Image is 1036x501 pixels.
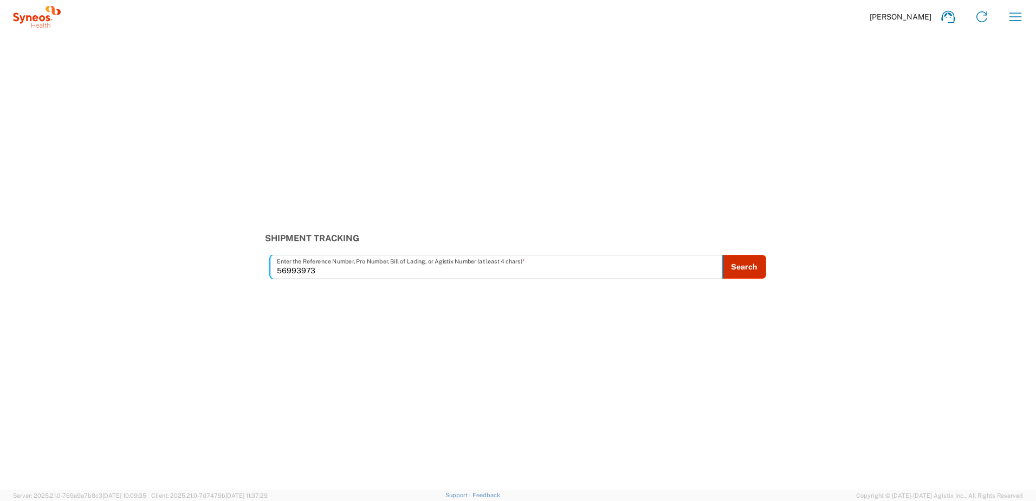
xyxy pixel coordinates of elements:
[225,492,268,499] span: [DATE] 11:37:29
[445,492,472,498] a: Support
[856,491,1023,500] span: Copyright © [DATE]-[DATE] Agistix Inc., All Rights Reserved
[102,492,146,499] span: [DATE] 10:09:35
[870,12,931,22] span: [PERSON_NAME]
[13,492,146,499] span: Server: 2025.21.0-769a9a7b8c3
[151,492,268,499] span: Client: 2025.21.0-7d7479b
[722,255,766,279] button: Search
[472,492,500,498] a: Feedback
[265,233,772,243] h3: Shipment Tracking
